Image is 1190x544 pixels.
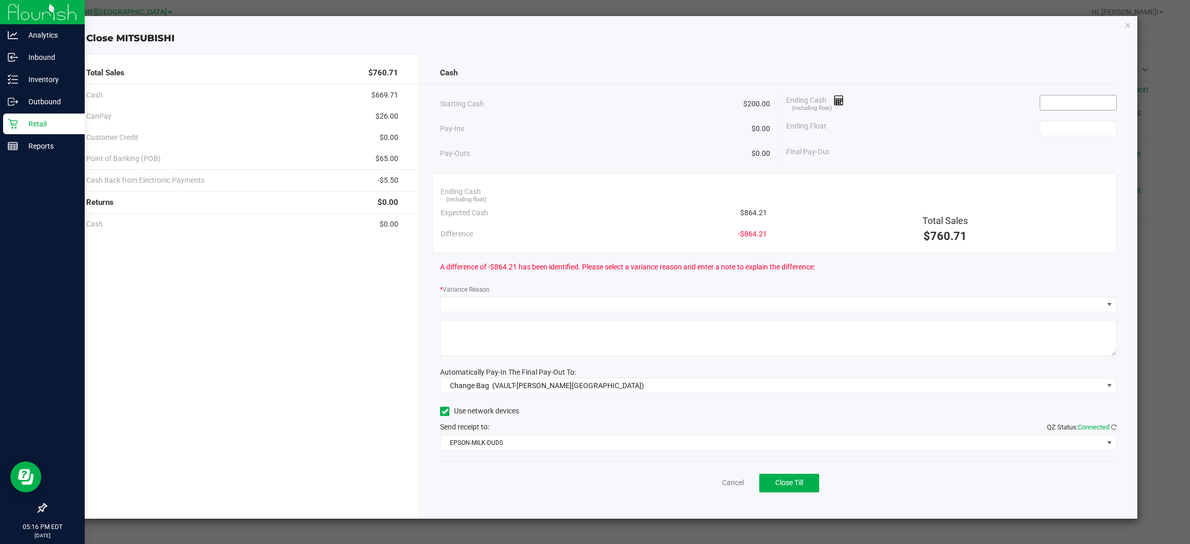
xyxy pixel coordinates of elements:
span: Cash [440,67,458,79]
inline-svg: Outbound [8,97,18,107]
span: (including float) [792,104,832,113]
span: $760.71 [368,67,398,79]
inline-svg: Retail [8,119,18,129]
p: Inventory [18,73,80,86]
span: Customer Credit [86,132,138,143]
p: Analytics [18,29,80,41]
span: $0.00 [751,148,770,159]
p: Outbound [18,95,80,108]
span: (including float) [446,196,487,204]
iframe: Resource center [10,461,41,492]
span: Pay-Ins [440,123,464,134]
span: $26.00 [375,111,398,122]
div: Close MITSUBISHI [60,31,1137,45]
span: Total Sales [922,215,968,226]
span: CanPay [86,111,112,122]
span: Ending Cash [441,186,481,197]
span: Ending Float [786,121,826,136]
span: Pay-Outs [440,148,470,159]
p: Retail [18,118,80,130]
span: $864.21 [740,207,767,218]
label: Use network devices [440,406,519,417]
p: 05:16 PM EDT [5,522,80,532]
span: $65.00 [375,153,398,164]
span: (VAULT-[PERSON_NAME][GEOGRAPHIC_DATA]) [492,381,644,390]
span: Point of Banking (POB) [86,153,161,164]
span: Difference [441,229,473,239]
inline-svg: Inbound [8,52,18,62]
span: $0.00 [380,219,398,230]
span: Send receipt to: [440,423,489,431]
inline-svg: Reports [8,141,18,151]
p: Inbound [18,51,80,63]
span: $0.00 [380,132,398,143]
p: [DATE] [5,532,80,539]
div: Returns [86,191,398,214]
span: Total Sales [86,67,124,79]
span: Cash Back from Electronic Payments [86,175,205,186]
label: Variance Reason [440,285,490,294]
inline-svg: Analytics [8,30,18,40]
inline-svg: Inventory [8,74,18,85]
span: -$5.50 [378,175,398,186]
button: Close Till [759,474,819,492]
span: QZ Status: [1047,423,1117,431]
p: Reports [18,140,80,152]
span: -$864.21 [738,229,767,239]
span: $200.00 [743,99,770,109]
span: $669.71 [371,90,398,101]
span: A difference of -$864.21 has been identified. Please select a variance reason and enter a note to... [440,262,815,273]
span: Connected [1078,423,1109,431]
span: $0.00 [751,123,770,134]
span: Ending Cash [786,95,844,110]
span: Starting Cash [440,99,484,109]
span: Close Till [775,478,803,487]
span: Cash [86,90,103,101]
a: Cancel [722,477,744,488]
span: $760.71 [923,230,967,243]
span: Final Pay-Out [786,147,829,157]
span: EPSON-MILK-DUDS [441,436,1103,450]
span: Expected Cash [441,207,488,218]
span: $0.00 [378,197,398,209]
span: Change Bag [450,381,489,390]
span: Automatically Pay-In The Final Pay-Out To: [440,368,576,376]
span: Cash [86,219,103,230]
